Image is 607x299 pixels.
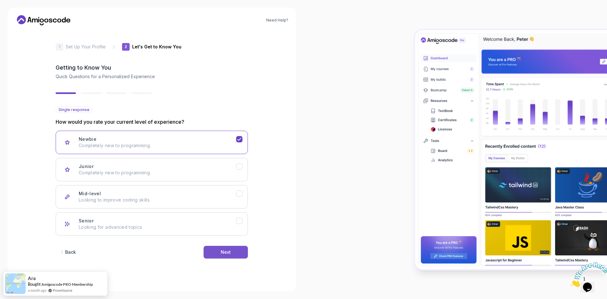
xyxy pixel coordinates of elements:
[79,190,101,197] h3: Mid-level
[56,73,248,80] p: Quick Questions for a Personalized Experience
[79,136,96,142] h3: Newbie
[221,249,231,255] div: Next
[56,158,248,181] button: Junior
[58,107,89,112] span: Single response
[28,288,46,293] span: a month ago
[204,246,248,259] button: Next
[79,224,236,230] p: Looking for advanced topics.
[66,44,106,50] p: Set Up Your Profile
[5,273,26,294] img: provesource social proof notification image
[28,282,41,287] span: Bought
[132,44,181,50] p: Let's Get to Know You
[41,282,93,287] a: Amigoscode PRO Membership
[3,3,42,28] img: Chat attention grabber
[28,276,36,281] span: Ara
[79,142,236,149] p: Completely new to programming.
[568,259,607,290] iframe: chat widget
[79,197,236,203] p: Looking to improve coding skills.
[125,45,127,49] p: 2
[266,18,288,23] a: Need Help?
[79,170,236,176] p: Completely new to programming.
[65,249,76,255] div: Back
[53,288,72,293] a: ProveSource
[56,185,248,209] button: Mid-level
[56,246,79,259] button: Back
[56,212,248,236] button: Senior
[56,118,248,126] p: How would you rate your current level of experience?
[15,15,72,25] a: Home link
[59,45,60,49] p: 1
[56,131,248,154] button: Newbie
[415,30,607,269] img: Amigoscode Dashboard
[3,3,5,8] span: 1
[79,163,94,170] h3: Junior
[79,218,94,224] h3: Senior
[56,63,248,72] h2: Getting to Know You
